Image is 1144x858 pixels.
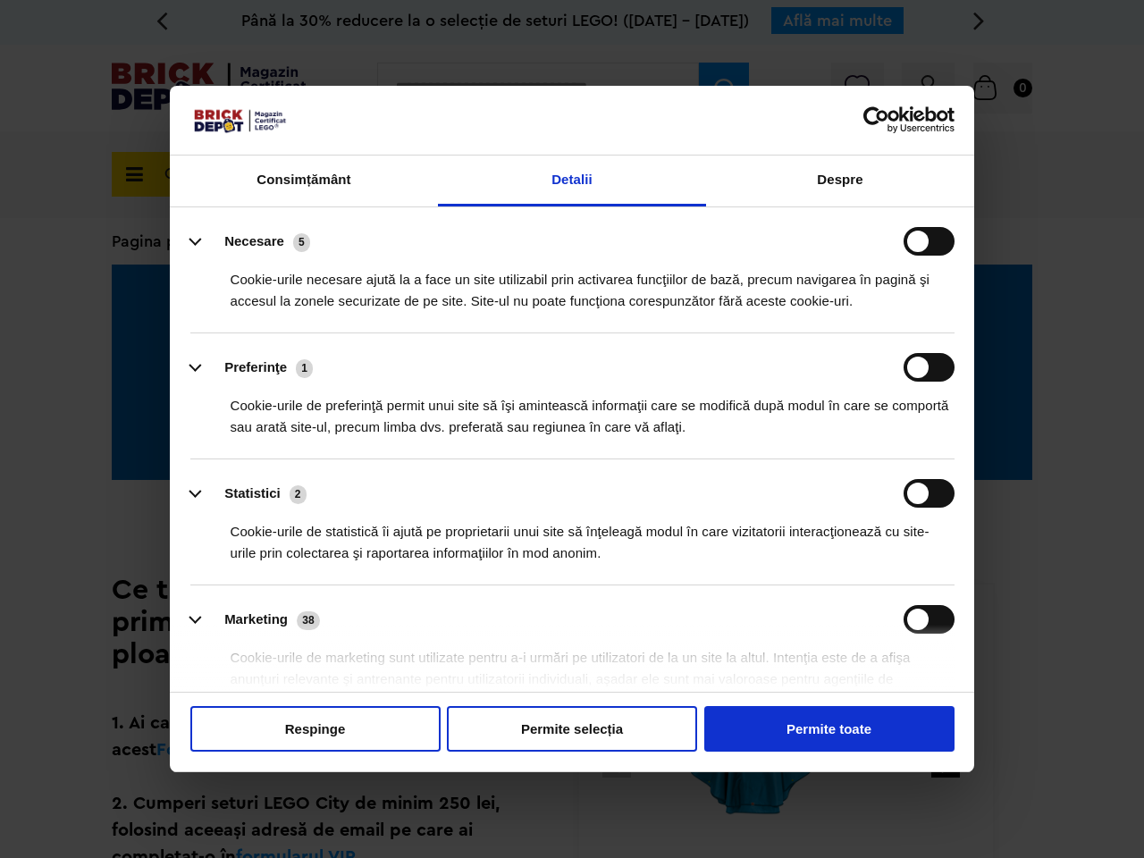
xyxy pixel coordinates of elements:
[293,233,310,251] span: 5
[190,106,289,135] img: siglă
[190,605,332,634] button: Marketing (38)
[290,485,307,503] span: 2
[224,611,288,627] label: Marketing
[224,359,287,374] label: Preferinţe
[224,233,284,248] label: Necesare
[706,156,974,206] a: Despre
[190,256,955,312] div: Cookie-urile necesare ajută la a face un site utilizabil prin activarea funcţiilor de bază, precu...
[224,485,281,500] label: Statistici
[190,353,324,382] button: Preferinţe (1)
[170,156,438,206] a: Consimțământ
[190,227,322,256] button: Necesare (5)
[798,106,955,133] a: Usercentrics Cookiebot - opens in a new window
[190,479,318,508] button: Statistici (2)
[190,706,441,752] button: Respinge
[704,706,955,752] button: Permite toate
[438,156,706,206] a: Detalii
[296,359,313,377] span: 1
[190,634,955,711] div: Cookie-urile de marketing sunt utilizate pentru a-i urmări pe utilizatori de la un site la altul....
[447,706,697,752] button: Permite selecția
[190,508,955,564] div: Cookie-urile de statistică îi ajută pe proprietarii unui site să înţeleagă modul în care vizitato...
[297,611,320,629] span: 38
[190,382,955,438] div: Cookie-urile de preferinţă permit unui site să îşi amintească informaţii care se modifică după mo...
